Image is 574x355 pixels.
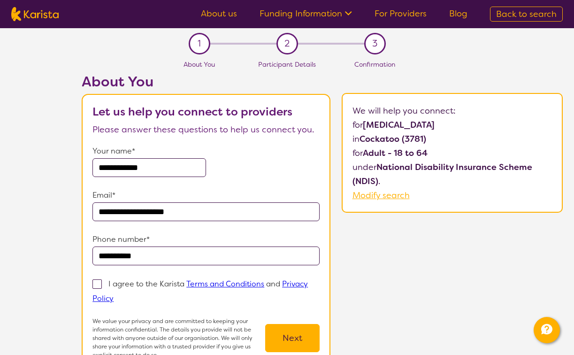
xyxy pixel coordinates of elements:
[92,279,308,303] p: I agree to the Karista and
[363,119,435,131] b: [MEDICAL_DATA]
[92,232,320,247] p: Phone number*
[92,104,292,119] b: Let us help you connect to providers
[372,37,377,51] span: 3
[352,146,552,160] p: for
[375,8,427,19] a: For Providers
[449,8,467,19] a: Blog
[260,8,352,19] a: Funding Information
[284,37,290,51] span: 2
[198,37,201,51] span: 1
[186,279,264,289] a: Terms and Conditions
[352,104,552,118] p: We will help you connect:
[92,144,320,158] p: Your name*
[265,324,320,352] button: Next
[496,8,557,20] span: Back to search
[354,60,395,69] span: Confirmation
[82,73,330,90] h2: About You
[184,60,215,69] span: About You
[352,162,532,187] b: National Disability Insurance Scheme (NDIS)
[490,7,563,22] a: Back to search
[534,317,560,343] button: Channel Menu
[11,7,59,21] img: Karista logo
[360,133,426,145] b: Cockatoo (3781)
[201,8,237,19] a: About us
[352,132,552,146] p: in
[352,118,552,132] p: for
[258,60,316,69] span: Participant Details
[352,190,410,201] a: Modify search
[92,188,320,202] p: Email*
[92,123,320,137] p: Please answer these questions to help us connect you.
[363,147,428,159] b: Adult - 18 to 64
[352,160,552,188] p: under .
